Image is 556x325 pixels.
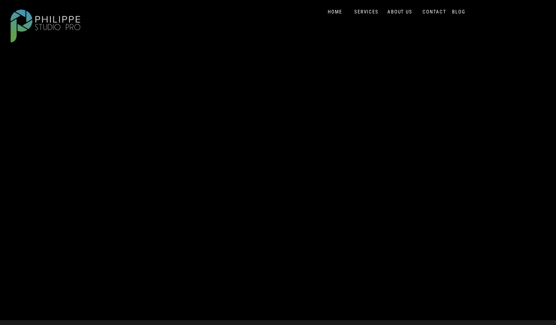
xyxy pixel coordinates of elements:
a: SERVICES [353,9,380,15]
a: CONTACT [421,9,448,15]
a: ABOUT US [386,9,414,15]
a: BLOG [451,9,467,15]
a: HOME [321,9,349,15]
